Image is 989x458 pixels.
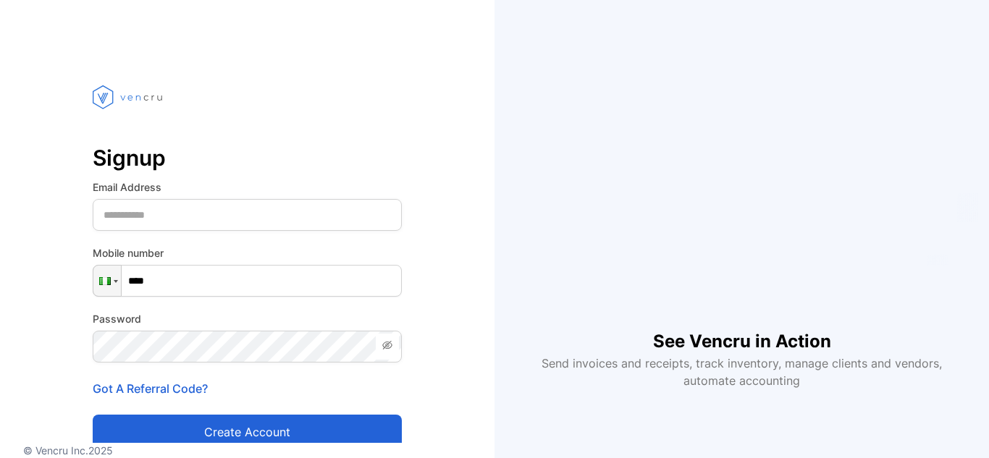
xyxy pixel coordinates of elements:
[93,58,165,136] img: vencru logo
[93,311,402,326] label: Password
[544,69,939,305] iframe: YouTube video player
[93,380,402,397] p: Got A Referral Code?
[93,415,402,449] button: Create account
[93,245,402,260] label: Mobile number
[653,305,831,355] h1: See Vencru in Action
[93,179,402,195] label: Email Address
[93,140,402,175] p: Signup
[534,355,951,389] p: Send invoices and receipts, track inventory, manage clients and vendors, automate accounting
[93,266,121,296] div: Nigeria: + 234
